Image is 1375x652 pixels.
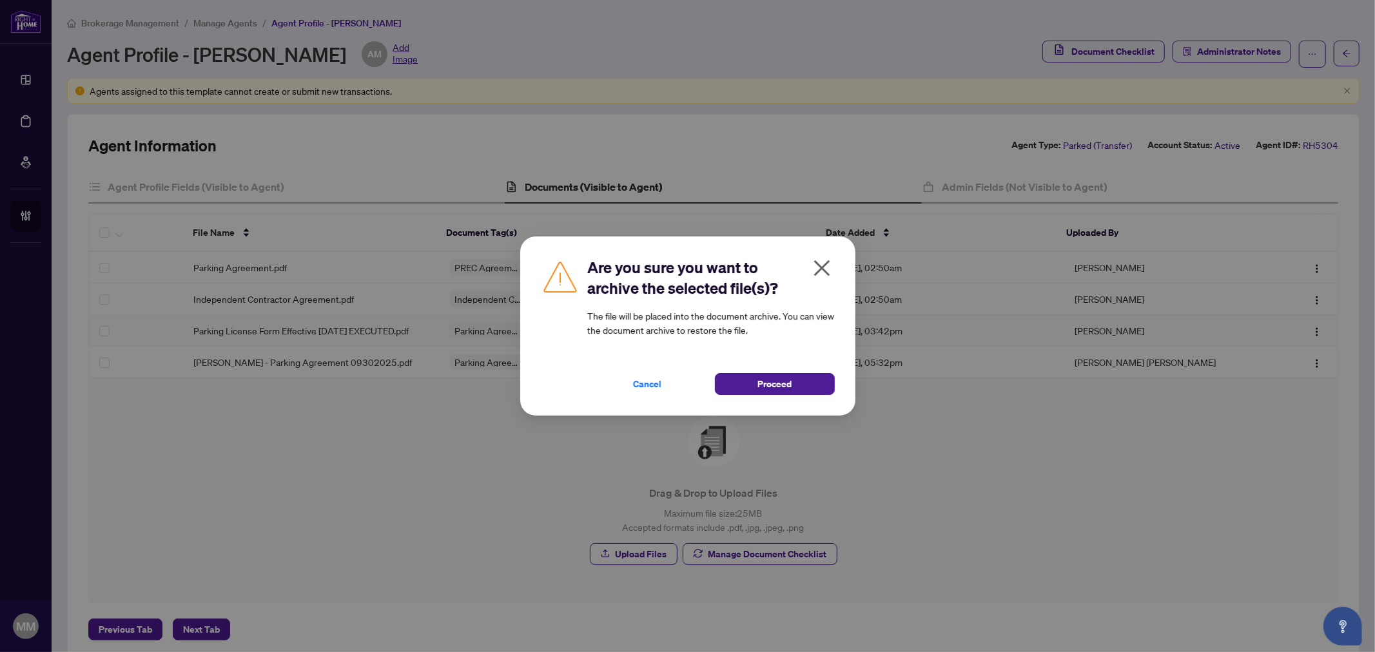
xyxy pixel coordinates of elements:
img: Caution Icon [541,257,580,296]
span: Cancel [633,374,661,394]
button: Open asap [1323,607,1362,646]
span: close [812,258,832,278]
h2: Are you sure you want to archive the selected file(s)? [587,257,835,298]
article: The file will be placed into the document archive. You can view the document archive to restore t... [587,309,835,337]
button: Proceed [715,373,835,395]
button: Cancel [587,373,707,395]
span: Proceed [757,374,792,394]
